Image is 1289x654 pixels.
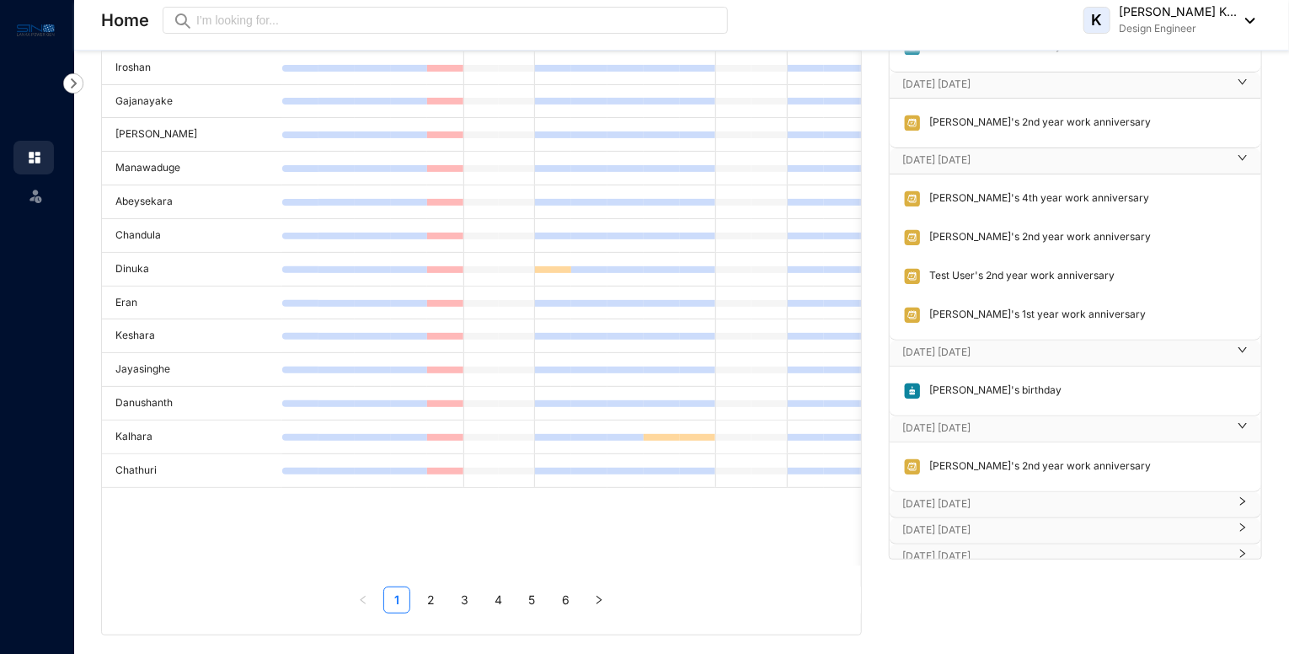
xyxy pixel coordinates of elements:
a: 4 [485,587,511,613]
input: I’m looking for... [196,11,718,29]
a: 1 [384,587,409,613]
p: [DATE] [DATE] [903,76,1227,93]
p: Design Engineer [1119,20,1237,37]
td: Dinuka [102,253,282,287]
li: Previous Page [350,587,377,614]
td: Chathuri [102,454,282,488]
p: [PERSON_NAME]'s 2nd year work anniversary [922,458,1152,476]
p: [PERSON_NAME]'s 4th year work anniversary [922,190,1150,208]
p: [DATE] [DATE] [903,344,1227,361]
img: anniversary.d4fa1ee0abd6497b2d89d817e415bd57.svg [903,190,922,208]
p: [PERSON_NAME]'s 2nd year work anniversary [922,114,1152,132]
li: 5 [518,587,545,614]
img: anniversary.d4fa1ee0abd6497b2d89d817e415bd57.svg [903,228,922,247]
div: [DATE] [DATE] [890,340,1261,366]
p: [DATE] [DATE] [903,496,1227,512]
p: [PERSON_NAME]'s 2nd year work anniversary [922,228,1152,247]
li: Home [13,141,54,174]
div: [DATE] [DATE] [890,544,1261,570]
li: 6 [552,587,579,614]
span: right [594,595,604,605]
td: Manawaduge [102,152,282,185]
span: right [1238,159,1248,163]
td: Danushanth [102,387,282,421]
img: anniversary.d4fa1ee0abd6497b2d89d817e415bd57.svg [903,114,922,132]
a: 6 [553,587,578,613]
img: dropdown-black.8e83cc76930a90b1a4fdb6d089b7bf3a.svg [1237,18,1255,24]
p: [DATE] [DATE] [903,152,1227,169]
span: right [1238,351,1248,355]
img: anniversary.d4fa1ee0abd6497b2d89d817e415bd57.svg [903,267,922,286]
img: anniversary.d4fa1ee0abd6497b2d89d817e415bd57.svg [903,306,922,324]
li: 2 [417,587,444,614]
td: Kalhara [102,421,282,454]
a: 2 [418,587,443,613]
div: [DATE] [DATE] [890,518,1261,544]
td: Iroshan [102,51,282,85]
span: right [1238,427,1248,431]
li: Next Page [586,587,612,614]
td: Keshara [102,319,282,353]
span: right [1238,529,1248,533]
td: Jayasinghe [102,353,282,387]
p: [PERSON_NAME] K... [1119,3,1237,20]
img: birthday.63217d55a54455b51415ef6ca9a78895.svg [903,382,922,400]
span: K [1092,13,1103,28]
img: nav-icon-right.af6afadce00d159da59955279c43614e.svg [63,73,83,94]
div: [DATE] [DATE] [890,416,1261,442]
img: anniversary.d4fa1ee0abd6497b2d89d817e415bd57.svg [903,458,922,476]
li: 1 [383,587,410,614]
li: 4 [484,587,511,614]
img: logo [17,20,55,40]
a: 3 [452,587,477,613]
a: 5 [519,587,544,613]
span: left [358,595,368,605]
p: [PERSON_NAME]'s 1st year work anniversary [922,306,1147,324]
button: left [350,587,377,614]
p: Home [101,8,149,32]
span: right [1238,503,1248,507]
button: right [586,587,612,614]
td: Abeysekara [102,185,282,219]
p: [DATE] [DATE] [903,420,1227,437]
p: [DATE] [DATE] [903,548,1227,565]
span: right [1238,83,1248,87]
div: [DATE] [DATE] [890,72,1261,98]
div: [DATE] [DATE] [890,148,1261,174]
p: [DATE] [DATE] [903,522,1227,539]
div: [DATE] [DATE] [890,492,1261,517]
p: [PERSON_NAME]'s birthday [922,382,1062,400]
li: 3 [451,587,478,614]
td: [PERSON_NAME] [102,118,282,152]
td: Gajanayake [102,85,282,119]
img: leave-unselected.2934df6273408c3f84d9.svg [27,187,44,204]
img: home.c6720e0a13eba0172344.svg [27,150,42,165]
span: right [1238,555,1248,559]
td: Eran [102,287,282,320]
p: Test User's 2nd year work anniversary [922,267,1115,286]
td: Chandula [102,219,282,253]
